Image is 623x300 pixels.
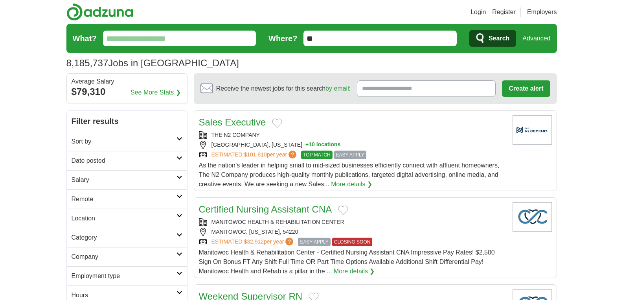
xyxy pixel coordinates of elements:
a: Register [492,7,516,17]
h2: Filter results [67,111,187,132]
h2: Remote [72,195,176,204]
button: Search [469,30,516,47]
span: EASY APPLY [334,151,366,159]
span: 8,185,737 [66,56,108,70]
button: Add to favorite jobs [272,118,282,128]
h2: Sort by [72,137,176,146]
label: What? [73,33,97,44]
span: $32,912 [244,238,264,245]
button: Add to favorite jobs [338,205,348,215]
a: by email [325,85,349,92]
span: As the nation’s leader in helping small to mid-sized businesses efficiently connect with affluent... [199,162,500,187]
div: [GEOGRAPHIC_DATA], [US_STATE] [199,141,506,149]
div: Average Salary [72,78,182,85]
img: Company logo [513,115,552,145]
h2: Location [72,214,176,223]
h2: Category [72,233,176,242]
div: THE N2 COMPANY [199,131,506,139]
span: + [305,141,309,149]
a: Login [470,7,486,17]
a: ESTIMATED:$32,912per year? [211,238,295,246]
span: Receive the newest jobs for this search : [216,84,351,93]
a: Company [67,247,187,266]
img: Adzuna logo [66,3,133,21]
button: +10 locations [305,141,340,149]
a: Sort by [67,132,187,151]
h1: Jobs in [GEOGRAPHIC_DATA] [66,58,239,68]
a: More details ❯ [331,180,372,189]
a: Employers [527,7,557,17]
span: EASY APPLY [298,238,330,246]
span: TOP MATCH [301,151,332,159]
a: Location [67,209,187,228]
a: Sales Executive [199,117,266,127]
a: Salary [67,170,187,189]
h2: Date posted [72,156,176,165]
span: ? [285,238,293,245]
div: MANITOWOC, [US_STATE], 54220 [199,228,506,236]
button: Create alert [502,80,550,97]
a: Advanced [522,31,550,46]
img: Company logo [513,202,552,232]
h2: Company [72,252,176,262]
label: Where? [268,33,297,44]
h2: Hours [72,291,176,300]
h2: Salary [72,175,176,185]
a: ESTIMATED:$101,810per year? [211,151,298,159]
a: See More Stats ❯ [130,88,181,97]
span: ? [289,151,296,158]
span: CLOSING SOON [332,238,373,246]
span: Manitowoc Health & Rehabilitation Center - Certified Nursing Assistant CNA Impressive Pay Rates! ... [199,249,495,275]
span: Search [489,31,509,46]
h2: Employment type [72,271,176,281]
span: $101,810 [244,151,266,158]
a: Date posted [67,151,187,170]
a: Remote [67,189,187,209]
a: Employment type [67,266,187,285]
a: More details ❯ [334,267,375,276]
a: Certified Nursing Assistant CNA [199,204,332,215]
a: Category [67,228,187,247]
div: MANITOWOC HEALTH & REHABILITATION CENTER [199,218,506,226]
div: $79,310 [72,85,182,99]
